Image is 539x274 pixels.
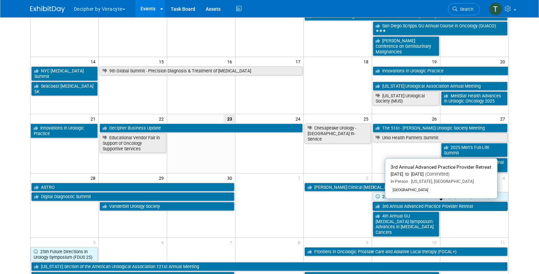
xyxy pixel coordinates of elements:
[31,247,98,262] a: 25th Future Directions in Urology Symposium (FDUS 25)
[31,82,98,96] a: Seacoast [MEDICAL_DATA] 5K
[431,57,440,66] span: 19
[489,2,502,16] img: Tony Alvarado
[158,57,167,66] span: 15
[373,124,508,133] a: The 51st - [PERSON_NAME] Urologic Society Meeting
[305,247,508,256] a: Frontiers in Oncologic Prostate Care and Ablative Local therapy (FOCAL+)
[161,238,167,247] span: 6
[373,202,508,211] a: 3rd Annual Advanced Practice Provider Retreat
[500,114,508,123] span: 27
[295,114,303,123] span: 24
[90,114,99,123] span: 21
[391,171,492,177] div: [DATE] to [DATE]
[297,174,303,182] span: 1
[502,174,508,182] span: 4
[31,183,234,192] a: ASTRO
[90,57,99,66] span: 14
[229,238,235,247] span: 7
[373,67,508,76] a: Innovations in Urologic Practice
[373,21,508,36] a: San Diego Scripps GU Annual Course in Oncology (GUACO)
[295,57,303,66] span: 17
[431,238,440,247] span: 10
[100,202,234,211] a: Vanderbilt Urology Society
[373,36,439,56] a: [PERSON_NAME] Conference on Genitourinary Malignancies
[297,238,303,247] span: 8
[500,238,508,247] span: 11
[409,179,474,184] span: [US_STATE], [GEOGRAPHIC_DATA]
[31,192,234,201] a: Digital Diagnostic Summit
[373,91,439,106] a: [US_STATE] Urological Society (MUS)
[441,91,508,106] a: MedStar Health Advances in Urologic Oncology 2025
[30,6,65,13] img: ExhibitDay
[305,183,439,192] a: [PERSON_NAME] Clinical [MEDICAL_DATA] Symposium
[373,133,508,142] a: Unio Health Partners Summit
[441,143,508,157] a: 2025 Men’s Full-Life Summit
[457,7,473,12] span: Search
[158,174,167,182] span: 29
[226,174,235,182] span: 30
[500,57,508,66] span: 20
[391,164,492,170] span: 3rd Annual Advanced Practice Provider Retreat
[363,57,372,66] span: 18
[373,82,508,91] a: [US_STATE] Urological Association Annual Meeting
[373,212,439,237] a: 4th Annual GU [MEDICAL_DATA] Symposium: Advances in [MEDICAL_DATA] Cancers
[366,238,372,247] span: 9
[391,179,409,184] span: In-Person
[431,114,440,123] span: 26
[158,114,167,123] span: 22
[366,174,372,182] span: 2
[373,192,508,201] a: 25th Future Directions in Urology Symposium (FDUS 25)
[31,124,98,138] a: Innovations in Urologic Practice
[90,174,99,182] span: 28
[363,114,372,123] span: 25
[226,57,235,66] span: 16
[100,67,303,76] a: 9th Global Summit - Precision Diagnosis & Treatment of [MEDICAL_DATA]
[391,187,431,193] div: [GEOGRAPHIC_DATA]
[424,171,450,177] span: (Committed)
[31,262,508,271] a: [US_STATE] Section of the American Urological Association 121st Annual Meeting
[224,114,235,123] span: 23
[305,124,371,143] a: Chesapeake Urology - [GEOGRAPHIC_DATA] In-Service
[31,67,98,81] a: NYC [MEDICAL_DATA] Summit
[92,238,99,247] span: 5
[100,133,166,153] a: Educational Vendor Fair in Support of Oncology Supportive Services
[100,124,303,133] a: Decipher Business Update
[448,3,480,15] a: Search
